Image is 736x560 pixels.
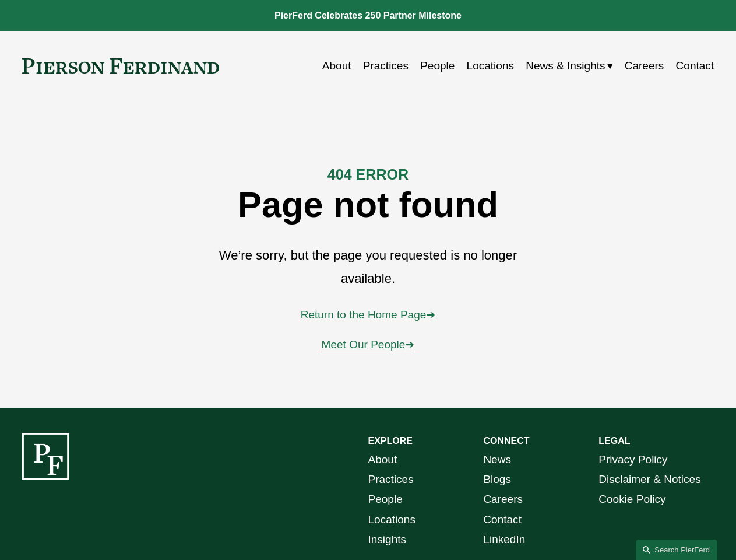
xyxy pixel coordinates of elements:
[598,489,665,509] a: Cookie Policy
[426,309,435,321] span: ➔
[301,309,436,321] a: Return to the Home Page➔
[322,55,351,77] a: About
[676,55,714,77] a: Contact
[368,510,415,530] a: Locations
[405,338,414,351] span: ➔
[368,470,414,489] a: Practices
[526,55,612,77] a: folder dropdown
[483,510,522,530] a: Contact
[368,489,403,509] a: People
[368,450,397,470] a: About
[598,450,667,470] a: Privacy Policy
[327,166,409,183] strong: 404 ERROR
[526,56,605,76] span: News & Insights
[467,55,514,77] a: Locations
[363,55,409,77] a: Practices
[483,530,525,549] a: LinkedIn
[598,436,630,446] strong: LEGAL
[322,338,415,351] a: Meet Our People➔
[368,530,407,549] a: Insights
[368,436,413,446] strong: EXPLORE
[138,184,599,225] h1: Page not found
[420,55,455,77] a: People
[483,450,511,470] a: News
[483,489,523,509] a: Careers
[636,540,717,560] a: Search this site
[483,436,529,446] strong: CONNECT
[598,470,700,489] a: Disclaimer & Notices
[625,55,664,77] a: Careers
[483,470,511,489] a: Blogs
[195,244,541,290] p: We’re sorry, but the page you requested is no longer available.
